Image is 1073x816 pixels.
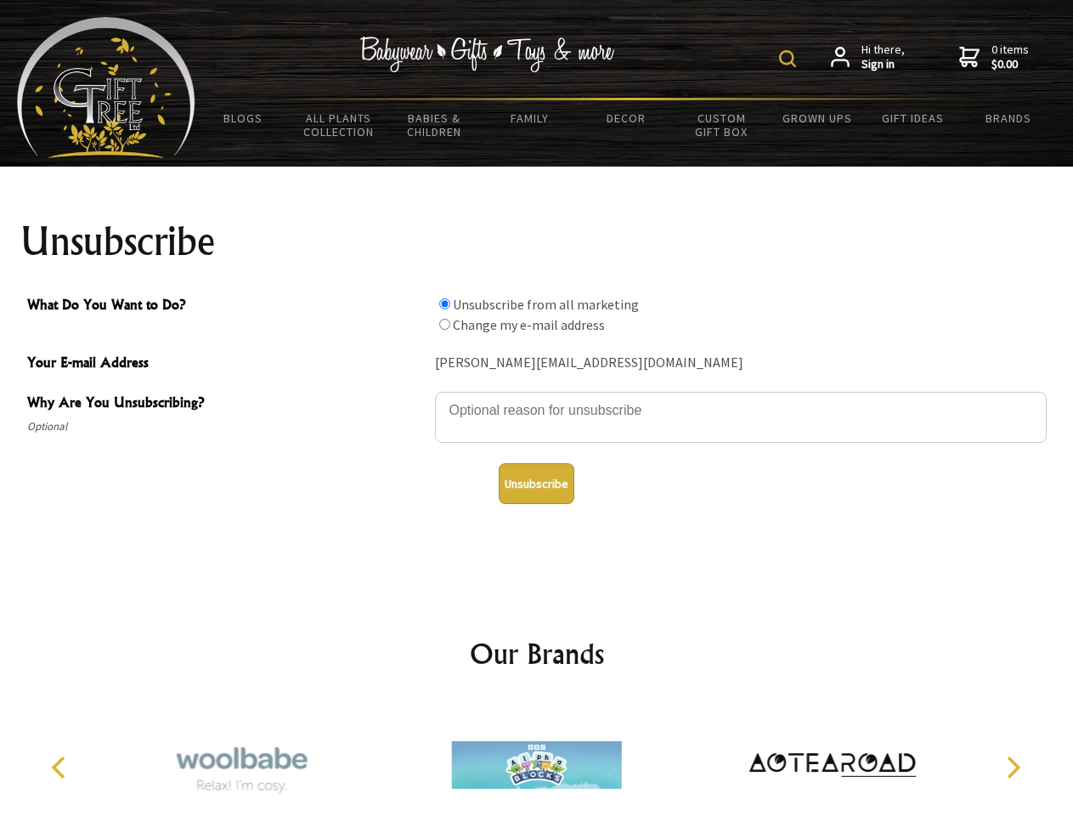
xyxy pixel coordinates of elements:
button: Unsubscribe [499,463,574,504]
label: Change my e-mail address [453,316,605,333]
a: Brands [961,100,1057,136]
a: Gift Ideas [865,100,961,136]
span: Why Are You Unsubscribing? [27,392,426,416]
a: Hi there,Sign in [831,42,905,72]
img: Babywear - Gifts - Toys & more [360,37,615,72]
h1: Unsubscribe [20,221,1053,262]
strong: Sign in [861,57,905,72]
input: What Do You Want to Do? [439,319,450,330]
strong: $0.00 [991,57,1029,72]
h2: Our Brands [34,633,1040,674]
div: [PERSON_NAME][EMAIL_ADDRESS][DOMAIN_NAME] [435,350,1047,377]
a: All Plants Collection [291,100,387,150]
a: Decor [578,100,674,136]
a: Babies & Children [387,100,483,150]
img: product search [779,50,796,67]
label: Unsubscribe from all marketing [453,296,639,313]
a: Family [483,100,579,136]
a: Grown Ups [769,100,865,136]
img: Babyware - Gifts - Toys and more... [17,17,195,158]
a: Custom Gift Box [674,100,770,150]
a: BLOGS [195,100,291,136]
button: Previous [42,749,80,786]
button: Next [994,749,1031,786]
span: 0 items [991,42,1029,72]
input: What Do You Want to Do? [439,298,450,309]
a: 0 items$0.00 [959,42,1029,72]
textarea: Why Are You Unsubscribing? [435,392,1047,443]
span: What Do You Want to Do? [27,294,426,319]
span: Your E-mail Address [27,352,426,377]
span: Hi there, [861,42,905,72]
span: Optional [27,416,426,437]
